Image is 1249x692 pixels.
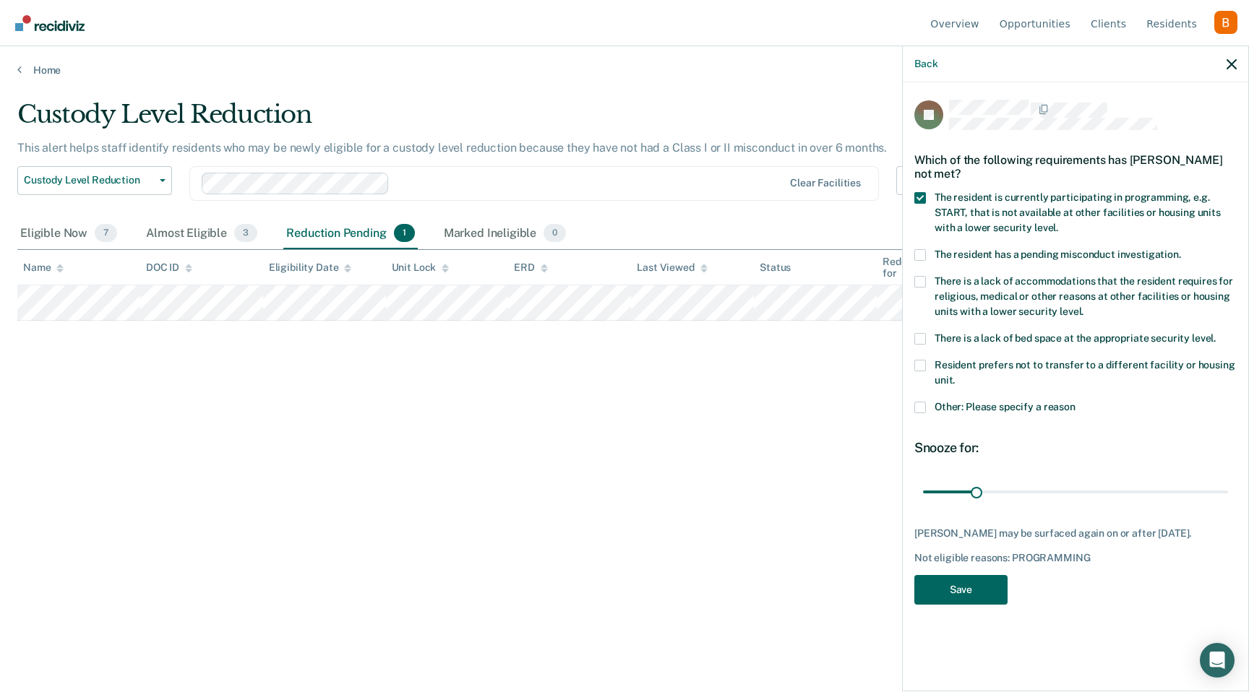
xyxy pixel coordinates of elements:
div: Snooze for: [914,440,1237,456]
span: 1 [394,224,415,243]
div: Unit Lock [392,261,450,274]
div: Almost Eligible [143,218,260,250]
button: Back [914,58,937,70]
span: Resident prefers not to transfer to a different facility or housing unit. [935,359,1235,386]
a: Home [17,64,1232,77]
div: Custody Level Reduction [17,100,954,141]
div: Reduction Pending for [883,256,994,280]
p: This alert helps staff identify residents who may be newly eligible for a custody level reduction... [17,141,887,155]
div: Clear facilities [790,177,861,189]
img: Recidiviz [15,15,85,31]
div: Status [760,261,791,274]
button: Profile dropdown button [1214,11,1237,34]
div: Marked Ineligible [441,218,570,250]
div: Eligible Now [17,218,120,250]
span: Other: Please specify a reason [935,401,1076,412]
div: Not eligible reasons: PROGRAMMING [914,552,1237,564]
div: Which of the following requirements has [PERSON_NAME] not met? [914,142,1237,192]
button: Save [914,575,1008,605]
div: Name [23,261,64,274]
div: Last Viewed [637,261,707,274]
div: Reduction Pending [283,218,418,250]
div: [PERSON_NAME] may be surfaced again on or after [DATE]. [914,527,1237,540]
div: Eligibility Date [269,261,352,274]
div: ERD [514,261,548,274]
span: 0 [544,224,566,243]
span: The resident is currently participating in programming, e.g. START, that is not available at othe... [935,191,1221,233]
span: 7 [95,224,117,243]
span: There is a lack of accommodations that the resident requires for religious, medical or other reas... [935,275,1233,317]
div: DOC ID [146,261,192,274]
span: There is a lack of bed space at the appropriate security level. [935,332,1216,344]
span: The resident has a pending misconduct investigation. [935,248,1181,260]
span: Custody Level Reduction [24,174,154,186]
span: 3 [234,224,257,243]
div: Open Intercom Messenger [1200,643,1235,678]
